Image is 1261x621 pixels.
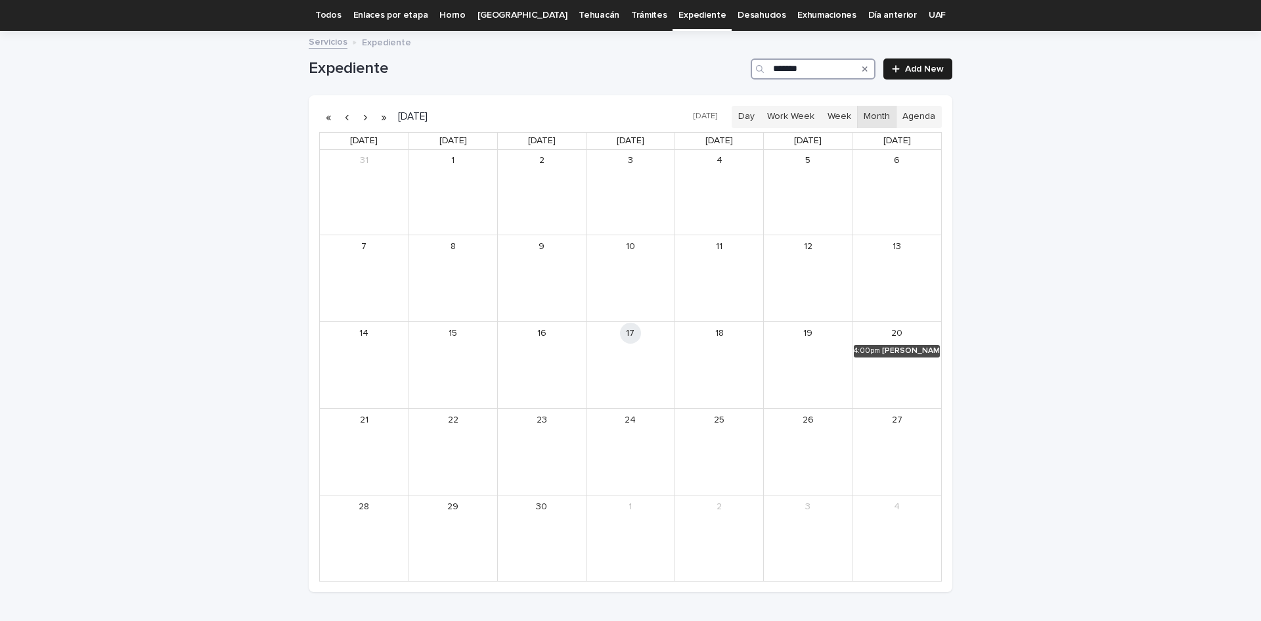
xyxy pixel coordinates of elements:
td: September 27, 2025 [852,409,941,495]
a: September 4, 2025 [709,150,730,172]
a: September 23, 2025 [531,409,552,430]
td: September 17, 2025 [586,322,675,409]
a: Monday [437,133,470,149]
td: September 14, 2025 [320,322,409,409]
td: August 31, 2025 [320,150,409,235]
a: October 4, 2025 [887,496,908,517]
a: September 27, 2025 [887,409,908,430]
a: September 13, 2025 [887,236,908,257]
td: September 26, 2025 [764,409,852,495]
a: October 1, 2025 [620,496,641,517]
a: September 12, 2025 [797,236,818,257]
td: September 4, 2025 [675,150,764,235]
td: September 29, 2025 [409,495,497,581]
a: August 31, 2025 [353,150,374,172]
a: September 5, 2025 [797,150,818,172]
td: September 21, 2025 [320,409,409,495]
a: Tuesday [525,133,558,149]
td: September 7, 2025 [320,235,409,322]
a: Friday [791,133,824,149]
a: September 21, 2025 [353,409,374,430]
td: September 23, 2025 [497,409,586,495]
button: Work Week [761,106,821,128]
td: September 19, 2025 [764,322,852,409]
p: Expediente [362,34,411,49]
a: September 28, 2025 [353,496,374,517]
td: September 18, 2025 [675,322,764,409]
button: Agenda [896,106,942,128]
a: September 8, 2025 [443,236,464,257]
div: [PERSON_NAME] Y [PERSON_NAME] [PERSON_NAME] [882,346,940,356]
span: Add New [905,64,944,74]
a: September 18, 2025 [709,323,730,344]
td: September 3, 2025 [586,150,675,235]
button: Month [857,106,896,128]
td: September 12, 2025 [764,235,852,322]
td: September 11, 2025 [675,235,764,322]
td: September 1, 2025 [409,150,497,235]
td: September 20, 2025 [852,322,941,409]
td: September 2, 2025 [497,150,586,235]
td: September 5, 2025 [764,150,852,235]
td: October 3, 2025 [764,495,852,581]
a: September 30, 2025 [531,496,552,517]
button: Next month [356,106,374,127]
td: October 1, 2025 [586,495,675,581]
td: September 25, 2025 [675,409,764,495]
a: Saturday [881,133,914,149]
a: Wednesday [614,133,647,149]
button: Previous month [338,106,356,127]
a: September 22, 2025 [443,409,464,430]
td: September 8, 2025 [409,235,497,322]
td: September 30, 2025 [497,495,586,581]
td: September 9, 2025 [497,235,586,322]
button: Next year [374,106,393,127]
a: September 6, 2025 [887,150,908,172]
td: September 16, 2025 [497,322,586,409]
td: October 2, 2025 [675,495,764,581]
a: September 3, 2025 [620,150,641,172]
a: September 10, 2025 [620,236,641,257]
a: October 3, 2025 [797,496,818,517]
td: October 4, 2025 [852,495,941,581]
a: Add New [883,58,952,80]
a: Thursday [703,133,736,149]
td: September 22, 2025 [409,409,497,495]
button: Previous year [319,106,338,127]
a: September 24, 2025 [620,409,641,430]
a: September 15, 2025 [443,323,464,344]
a: September 20, 2025 [887,323,908,344]
td: September 28, 2025 [320,495,409,581]
a: September 17, 2025 [620,323,641,344]
td: September 15, 2025 [409,322,497,409]
a: September 29, 2025 [443,496,464,517]
button: Day [732,106,761,128]
td: September 24, 2025 [586,409,675,495]
a: September 7, 2025 [353,236,374,257]
a: October 2, 2025 [709,496,730,517]
a: September 26, 2025 [797,409,818,430]
a: September 14, 2025 [353,323,374,344]
a: September 2, 2025 [531,150,552,172]
a: September 25, 2025 [709,409,730,430]
h2: [DATE] [393,112,428,122]
td: September 6, 2025 [852,150,941,235]
a: September 16, 2025 [531,323,552,344]
a: Sunday [347,133,380,149]
button: [DATE] [687,107,724,126]
a: September 9, 2025 [531,236,552,257]
button: Week [820,106,857,128]
a: Servicios [309,34,347,49]
div: 4:00pm [854,346,880,356]
input: Search [751,58,875,80]
a: September 1, 2025 [443,150,464,172]
td: September 10, 2025 [586,235,675,322]
a: September 11, 2025 [709,236,730,257]
td: September 13, 2025 [852,235,941,322]
h1: Expediente [309,59,745,78]
a: September 19, 2025 [797,323,818,344]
